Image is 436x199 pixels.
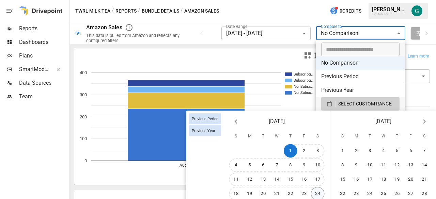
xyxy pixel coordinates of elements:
[298,130,310,143] span: Friday
[377,159,390,172] button: 11
[338,100,392,108] span: SELECT CUSTOM RANGE
[404,144,418,158] button: 6
[256,173,270,186] button: 13
[270,159,284,172] button: 7
[337,130,349,143] span: Sunday
[405,130,417,143] span: Friday
[311,173,325,186] button: 17
[391,130,403,143] span: Thursday
[316,70,405,83] li: Previous Period
[189,113,221,124] div: Previous Period
[311,144,325,158] button: 3
[243,159,256,172] button: 5
[418,115,431,128] button: Next month
[297,144,311,158] button: 2
[229,159,243,172] button: 4
[377,144,390,158] button: 4
[297,173,311,186] button: 16
[229,173,243,186] button: 11
[269,117,285,126] span: [DATE]
[321,97,400,111] button: SELECT CUSTOM RANGE
[284,159,297,172] button: 8
[189,126,221,136] div: Previous Year
[377,130,390,143] span: Wednesday
[390,173,404,186] button: 19
[390,159,404,172] button: 12
[375,117,391,126] span: [DATE]
[336,144,349,158] button: 1
[284,173,297,186] button: 15
[229,115,243,128] button: Previous month
[418,144,431,158] button: 7
[418,159,431,172] button: 14
[230,130,242,143] span: Sunday
[336,159,349,172] button: 8
[364,130,376,143] span: Tuesday
[418,130,431,143] span: Saturday
[349,173,363,186] button: 16
[363,159,377,172] button: 10
[350,130,362,143] span: Monday
[349,144,363,158] button: 2
[390,144,404,158] button: 5
[271,130,283,143] span: Wednesday
[349,159,363,172] button: 9
[284,144,297,158] button: 1
[316,56,405,70] li: No Comparison
[256,159,270,172] button: 6
[297,159,311,172] button: 9
[257,130,269,143] span: Tuesday
[189,129,218,133] span: Previous Year
[363,173,377,186] button: 17
[189,117,221,121] span: Previous Period
[244,130,256,143] span: Monday
[311,159,325,172] button: 10
[404,159,418,172] button: 13
[284,130,297,143] span: Thursday
[336,173,349,186] button: 15
[243,173,256,186] button: 12
[363,144,377,158] button: 3
[316,83,405,97] li: Previous Year
[270,173,284,186] button: 14
[312,130,324,143] span: Saturday
[404,173,418,186] button: 20
[377,173,390,186] button: 18
[418,173,431,186] button: 21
